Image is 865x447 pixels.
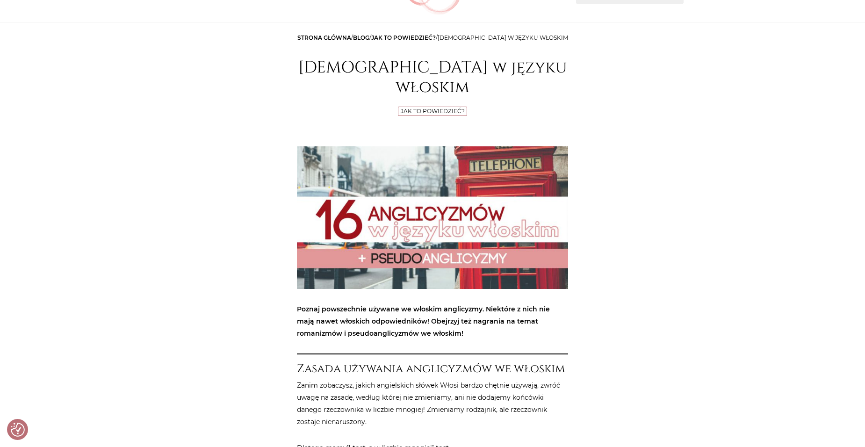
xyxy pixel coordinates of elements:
h1: [DEMOGRAPHIC_DATA] w języku włoskim [297,58,568,97]
span: [DEMOGRAPHIC_DATA] w języku włoskim [438,34,568,41]
a: Jak to powiedzieć? [401,108,465,115]
button: Preferencje co do zgód [11,423,25,437]
a: Strona główna [297,34,351,41]
img: Revisit consent button [11,423,25,437]
a: Blog [353,34,369,41]
p: Zanim zobaczysz, jakich angielskich słówek Włosi bardzo chętnie używają, zwróć uwagę na zasadę, w... [297,379,568,428]
a: Jak to powiedzieć? [371,34,436,41]
span: / / / [297,34,568,41]
strong: Poznaj powszechnie używane we włoskim anglicyzmy. Niektóre z nich nie mają nawet włoskich odpowie... [297,305,550,338]
h3: Zasada używania anglicyzmów we włoskim [297,362,568,375]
